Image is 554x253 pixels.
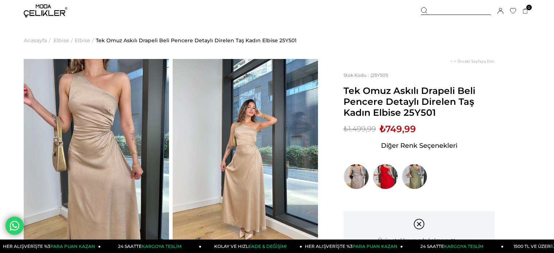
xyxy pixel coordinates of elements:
span: Diğer Renk Seçenekleri [381,140,457,151]
span: KARGOYA TESLİM [142,244,181,249]
a: < < Önceki Sayfaya Dön [451,59,495,64]
a: Anasayfa [24,22,47,59]
a: KOLAY VE HIZLIİADE & DEĞİŞİM! [201,240,302,253]
a: Elbise [54,22,69,59]
a: 24 SAATTEKARGOYA TESLİM [403,240,504,253]
span: ₺1.499,99 [343,123,376,134]
span: İADE & DEĞİŞİM! [250,244,286,249]
img: Direlen elbise 25Y501 [173,59,318,253]
a: Elbise [75,22,90,59]
span: KARGOYA TESLİM [444,244,483,249]
img: logo [24,4,67,17]
div: Ürün stoklarımızda kalmamıştır. [343,211,495,251]
li: > [75,22,96,59]
a: 0 [523,8,528,14]
span: (25Y501) [343,72,388,78]
img: Tek Omuz Askılı Drapeli Beli Pencere Detaylı Direlen Kırmızı Kadın Elbise 25Y501 [373,164,398,189]
a: Tek Omuz Askılı Drapeli Beli Pencere Detaylı Direlen Taş Kadın Elbise 25Y501 [96,22,296,59]
span: PARA PUAN KAZAN [50,244,95,249]
span: 0 [526,5,532,10]
img: Tek Omuz Askılı Drapeli Beli Pencere Detaylı Direlen Gri Kadın Elbise 25Y501 [343,164,369,189]
img: Direlen elbise 25Y501 [24,59,169,253]
img: Tek Omuz Askılı Drapeli Beli Pencere Detaylı Direlen Haki Kadın Elbise 25Y501 [402,164,427,189]
span: ₺749,99 [380,123,416,134]
span: Tek Omuz Askılı Drapeli Beli Pencere Detaylı Direlen Taş Kadın Elbise 25Y501 [343,85,495,118]
span: Stok Kodu [343,72,370,78]
li: > [54,22,75,59]
a: HER ALIŞVERİŞTE %3PARA PUAN KAZAN [302,240,403,253]
a: 24 SAATTEKARGOYA TESLİM [101,240,202,253]
li: > [24,22,52,59]
span: PARA PUAN KAZAN [353,244,397,249]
